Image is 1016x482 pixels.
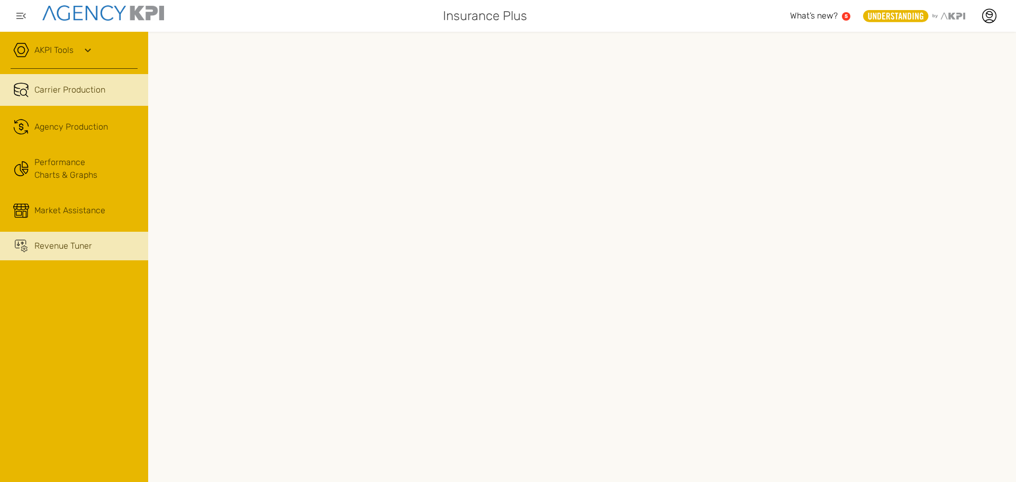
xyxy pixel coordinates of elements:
[34,204,105,217] span: Market Assistance
[34,44,74,57] a: AKPI Tools
[845,13,848,19] text: 5
[790,11,838,21] span: What’s new?
[443,6,527,25] span: Insurance Plus
[34,240,92,252] span: Revenue Tuner
[34,84,105,96] span: Carrier Production
[842,12,850,21] a: 5
[34,121,108,133] span: Agency Production
[42,5,164,21] img: agencykpi-logo-550x69-2d9e3fa8.png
